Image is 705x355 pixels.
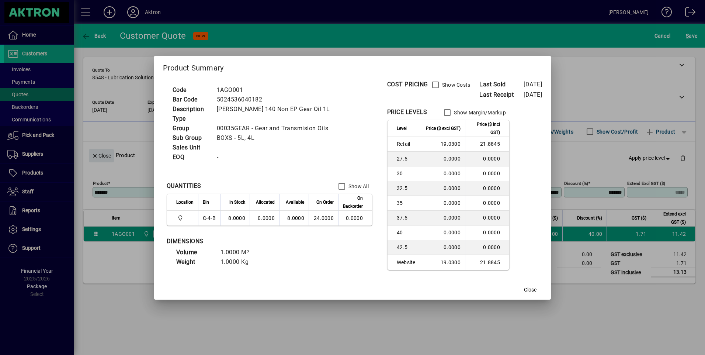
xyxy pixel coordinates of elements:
[213,85,339,95] td: 1AGO001
[229,198,245,206] span: In Stock
[387,108,427,117] div: PRICE LEVELS
[524,81,542,88] span: [DATE]
[169,143,213,152] td: Sales Unit
[421,181,465,196] td: 0.0000
[213,95,339,104] td: 5024536040182
[167,182,201,190] div: QUANTITIES
[452,109,506,116] label: Show Margin/Markup
[256,198,275,206] span: Allocated
[465,181,509,196] td: 0.0000
[286,198,304,206] span: Available
[169,133,213,143] td: Sub Group
[397,185,416,192] span: 32.5
[421,255,465,270] td: 19.0300
[169,85,213,95] td: Code
[421,166,465,181] td: 0.0000
[220,211,250,225] td: 8.0000
[397,140,416,148] span: Retail
[426,124,461,132] span: Price ($ excl GST)
[465,211,509,225] td: 0.0000
[169,95,213,104] td: Bar Code
[397,155,416,162] span: 27.5
[316,198,334,206] span: On Order
[465,240,509,255] td: 0.0000
[213,152,339,162] td: -
[314,215,334,221] span: 24.0000
[421,137,465,152] td: 19.0300
[154,56,551,77] h2: Product Summary
[250,211,279,225] td: 0.0000
[397,199,416,207] span: 35
[338,211,372,225] td: 0.0000
[213,104,339,114] td: [PERSON_NAME] 140 Non EP Gear Oil 1L
[465,137,509,152] td: 21.8845
[217,257,261,267] td: 1.0000 Kg
[279,211,309,225] td: 8.0000
[176,198,194,206] span: Location
[524,286,536,294] span: Close
[465,225,509,240] td: 0.0000
[397,244,416,251] span: 42.5
[465,152,509,166] td: 0.0000
[397,170,416,177] span: 30
[217,248,261,257] td: 1.0000 M³
[203,198,209,206] span: Bin
[397,229,416,236] span: 40
[397,214,416,221] span: 37.5
[169,104,213,114] td: Description
[441,81,470,89] label: Show Costs
[173,248,217,257] td: Volume
[421,152,465,166] td: 0.0000
[470,120,500,137] span: Price ($ incl GST)
[524,91,542,98] span: [DATE]
[213,133,339,143] td: BOXS - 5L, 4L
[479,80,524,89] span: Last Sold
[347,183,369,190] label: Show All
[479,90,524,99] span: Last Receipt
[169,124,213,133] td: Group
[213,124,339,133] td: 00035GEAR - Gear and Transmision Oils
[465,166,509,181] td: 0.0000
[167,237,351,246] div: DIMENSIONS
[465,196,509,211] td: 0.0000
[518,283,542,297] button: Close
[173,257,217,267] td: Weight
[169,114,213,124] td: Type
[198,211,220,225] td: C-4-B
[421,225,465,240] td: 0.0000
[465,255,509,270] td: 21.8845
[397,259,416,266] span: Website
[421,211,465,225] td: 0.0000
[169,152,213,162] td: EOQ
[343,194,363,210] span: On Backorder
[397,124,407,132] span: Level
[421,240,465,255] td: 0.0000
[387,80,428,89] div: COST PRICING
[421,196,465,211] td: 0.0000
